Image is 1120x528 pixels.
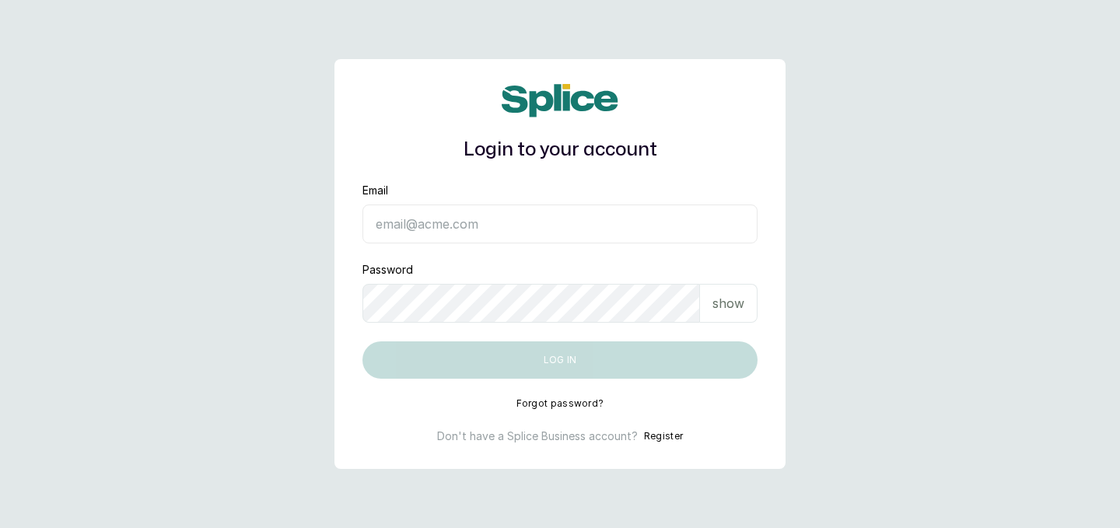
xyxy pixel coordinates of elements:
[362,136,758,164] h1: Login to your account
[437,428,638,444] p: Don't have a Splice Business account?
[516,397,604,410] button: Forgot password?
[362,205,758,243] input: email@acme.com
[644,428,683,444] button: Register
[362,183,388,198] label: Email
[362,262,413,278] label: Password
[362,341,758,379] button: Log in
[712,294,744,313] p: show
